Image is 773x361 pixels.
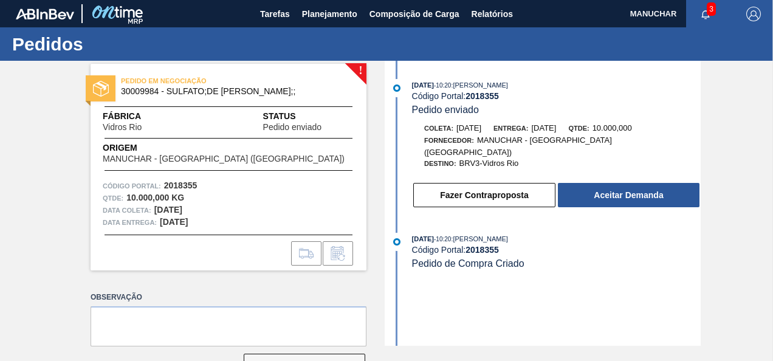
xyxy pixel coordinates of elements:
span: Relatórios [472,7,513,21]
img: atual [393,84,400,92]
span: Destino: [424,160,456,167]
button: Fazer Contraproposta [413,183,555,207]
span: 10.000,000 [593,123,632,132]
div: Código Portal: [412,245,701,255]
div: Ir para Composição de Carga [291,241,321,266]
span: Código Portal: [103,180,161,192]
span: Tarefas [260,7,290,21]
span: : [PERSON_NAME] [451,81,508,89]
span: Status [263,110,354,123]
strong: 10.000,000 KG [126,193,184,202]
label: Observação [91,289,366,306]
h1: Pedidos [12,37,228,51]
span: : [PERSON_NAME] [451,235,508,242]
span: Coleta: [424,125,453,132]
span: [DATE] [531,123,556,132]
span: MANUCHAR - [GEOGRAPHIC_DATA] ([GEOGRAPHIC_DATA]) [424,136,612,157]
span: Qtde : [103,192,123,204]
strong: [DATE] [154,205,182,215]
span: BRV3-Vidros Rio [459,159,519,168]
span: Pedido enviado [412,105,479,115]
span: Data coleta: [103,204,151,216]
strong: 2018355 [164,180,198,190]
span: 3 [707,2,716,16]
span: [DATE] [412,235,434,242]
span: - 10:20 [434,236,451,242]
span: - 10:20 [434,82,451,89]
span: PEDIDO EM NEGOCIAÇÃO [121,75,291,87]
span: Origem [103,142,354,154]
span: Entrega: [493,125,528,132]
span: Pedido de Compra Criado [412,258,524,269]
img: atual [393,238,400,246]
span: [DATE] [412,81,434,89]
span: [DATE] [456,123,481,132]
span: MANUCHAR - [GEOGRAPHIC_DATA] ([GEOGRAPHIC_DATA]) [103,154,345,163]
span: Vidros Rio [103,123,142,132]
strong: 2018355 [466,245,499,255]
img: status [93,81,109,97]
span: Composição de Carga [369,7,459,21]
span: Fornecedor: [424,137,474,144]
img: Logout [746,7,761,21]
div: Informar alteração no pedido [323,241,353,266]
span: Fábrica [103,110,180,123]
span: 30009984 - SULFATO;DE SODIO ANIDRO;; [121,87,342,96]
span: Pedido enviado [263,123,322,132]
div: Código Portal: [412,91,701,101]
strong: [DATE] [160,217,188,227]
span: Planejamento [302,7,357,21]
button: Notificações [686,5,725,22]
strong: 2018355 [466,91,499,101]
img: TNhmsLtSVTkK8tSr43FrP2fwEKptu5GPRR3wAAAABJRU5ErkJggg== [16,9,74,19]
button: Aceitar Demanda [558,183,699,207]
span: Qtde: [568,125,589,132]
span: Data entrega: [103,216,157,229]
